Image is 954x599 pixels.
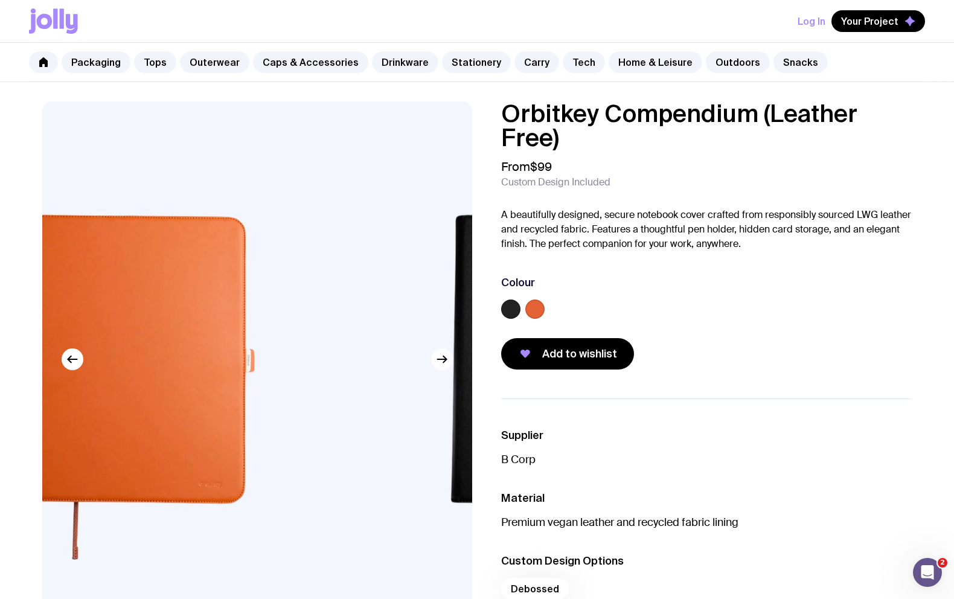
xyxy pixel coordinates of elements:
[609,51,702,73] a: Home & Leisure
[501,554,912,568] h3: Custom Design Options
[501,101,912,150] h1: Orbitkey Compendium (Leather Free)
[180,51,249,73] a: Outerwear
[841,15,898,27] span: Your Project
[442,51,511,73] a: Stationery
[501,159,552,174] span: From
[798,10,825,32] button: Log In
[831,10,925,32] button: Your Project
[542,347,617,361] span: Add to wishlist
[501,428,912,443] h3: Supplier
[253,51,368,73] a: Caps & Accessories
[62,51,130,73] a: Packaging
[501,452,912,467] p: B Corp
[938,558,947,568] span: 2
[773,51,828,73] a: Snacks
[501,338,634,370] button: Add to wishlist
[514,51,559,73] a: Carry
[501,491,912,505] h3: Material
[134,51,176,73] a: Tops
[530,159,552,175] span: $99
[501,515,912,530] p: Premium vegan leather and recycled fabric lining
[706,51,770,73] a: Outdoors
[501,176,610,188] span: Custom Design Included
[372,51,438,73] a: Drinkware
[563,51,605,73] a: Tech
[501,275,535,290] h3: Colour
[501,208,912,251] p: A beautifully designed, secure notebook cover crafted from responsibly sourced LWG leather and re...
[913,558,942,587] iframe: Intercom live chat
